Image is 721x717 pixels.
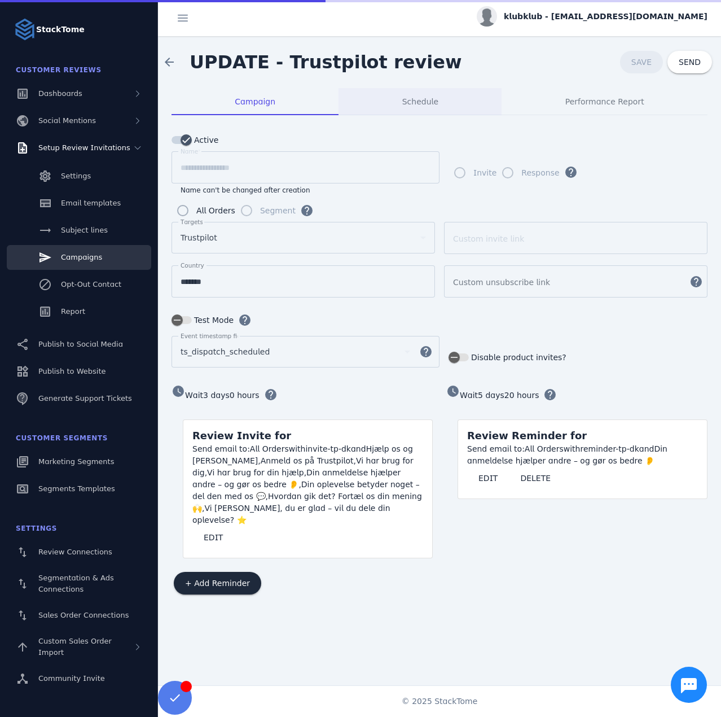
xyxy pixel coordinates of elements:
span: Review Connections [38,548,112,556]
span: Wait [185,391,203,400]
label: Active [192,133,218,147]
div: invite-tp-dk Hjælp os og [PERSON_NAME],Anmeld os på Trustpilot,Vi har brug for dig,Vi har brug fo... [192,443,423,526]
span: 0 hours [230,391,260,400]
mat-label: Targets [181,218,203,225]
span: Opt-Out Contact [61,280,121,288]
span: + Add Reminder [185,579,250,587]
button: + Add Reminder [174,572,261,594]
span: Custom Sales Order Import [38,637,112,657]
span: Dashboards [38,89,82,98]
a: Review Connections [7,540,151,565]
span: Social Mentions [38,116,96,125]
mat-label: Event timestamp field [181,333,246,339]
a: Campaigns [7,245,151,270]
span: © 2025 StackTome [402,696,478,707]
span: with [289,444,306,453]
span: 3 days [203,391,230,400]
span: EDIT [478,474,498,482]
span: 20 hours [504,391,539,400]
span: All Orders [250,444,289,453]
mat-label: Country [181,262,204,269]
span: klubklub - [EMAIL_ADDRESS][DOMAIN_NAME] [504,11,707,23]
button: EDIT [467,467,509,489]
span: Generate Support Tickets [38,394,132,403]
span: Settings [16,524,57,532]
span: and [351,444,366,453]
span: Publish to Social Media [38,340,123,348]
span: Publish to Website [38,367,105,375]
label: Segment [258,204,296,217]
mat-hint: Name can't be changed after creation [181,183,310,195]
span: Settings [61,172,91,180]
label: Disable product invites? [469,351,566,364]
span: Report [61,307,85,316]
span: Marketing Segments [38,457,114,466]
span: Email templates [61,199,121,207]
label: Response [519,166,559,180]
a: Sales Order Connections [7,603,151,628]
a: Generate Support Tickets [7,386,151,411]
mat-label: Name [181,148,198,155]
div: All Orders [196,204,235,217]
a: Segments Templates [7,476,151,501]
span: Customer Segments [16,434,108,442]
mat-label: Custom invite link [453,234,524,243]
span: Send email to: [192,444,250,453]
span: Customer Reviews [16,66,102,74]
mat-label: Custom unsubscribe link [453,278,550,287]
mat-icon: watch_later [172,384,185,398]
label: Test Mode [192,313,234,327]
span: and [639,444,654,453]
a: Email templates [7,191,151,216]
a: Segmentation & Ads Connections [7,567,151,601]
span: Campaigns [61,253,102,261]
span: Schedule [402,98,438,106]
a: Settings [7,164,151,189]
label: Invite [471,166,496,180]
strong: StackTome [36,24,85,36]
mat-icon: help [412,345,439,358]
span: Setup Review Invitations [38,143,130,152]
span: Sales Order Connections [38,611,129,619]
a: Subject lines [7,218,151,243]
span: Community Invite [38,674,105,683]
span: Performance Report [565,98,644,106]
a: Publish to Social Media [7,332,151,357]
span: Segments Templates [38,484,115,493]
span: All Orders [525,444,564,453]
span: Review Reminder for [467,430,587,441]
span: Wait [460,391,478,400]
span: Segmentation & Ads Connections [38,574,114,593]
span: SEND [679,58,701,66]
span: Send email to: [467,444,525,453]
span: Subject lines [61,226,108,234]
div: reminder-tp-dk Din anmeldelse hjælper andre – og gør os bedre 👂 [467,443,698,467]
img: profile.jpg [477,6,497,27]
span: EDIT [204,534,223,541]
button: SEND [667,51,712,73]
mat-icon: watch_later [446,384,460,398]
span: Campaign [235,98,275,106]
a: Publish to Website [7,359,151,384]
span: Trustpilot [181,231,217,244]
button: DELETE [509,467,562,489]
span: ts_dispatch_scheduled [181,345,270,358]
span: with [564,444,581,453]
a: Community Invite [7,666,151,691]
a: Report [7,299,151,324]
span: UPDATE - Trustpilot review [190,51,462,73]
input: Country [181,275,426,288]
a: Marketing Segments [7,449,151,474]
button: klubklub - [EMAIL_ADDRESS][DOMAIN_NAME] [477,6,707,27]
span: 5 days [478,391,504,400]
span: DELETE [520,474,551,482]
span: Review Invite for [192,430,291,441]
img: Logo image [14,18,36,41]
a: Opt-Out Contact [7,272,151,297]
button: EDIT [192,526,234,549]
